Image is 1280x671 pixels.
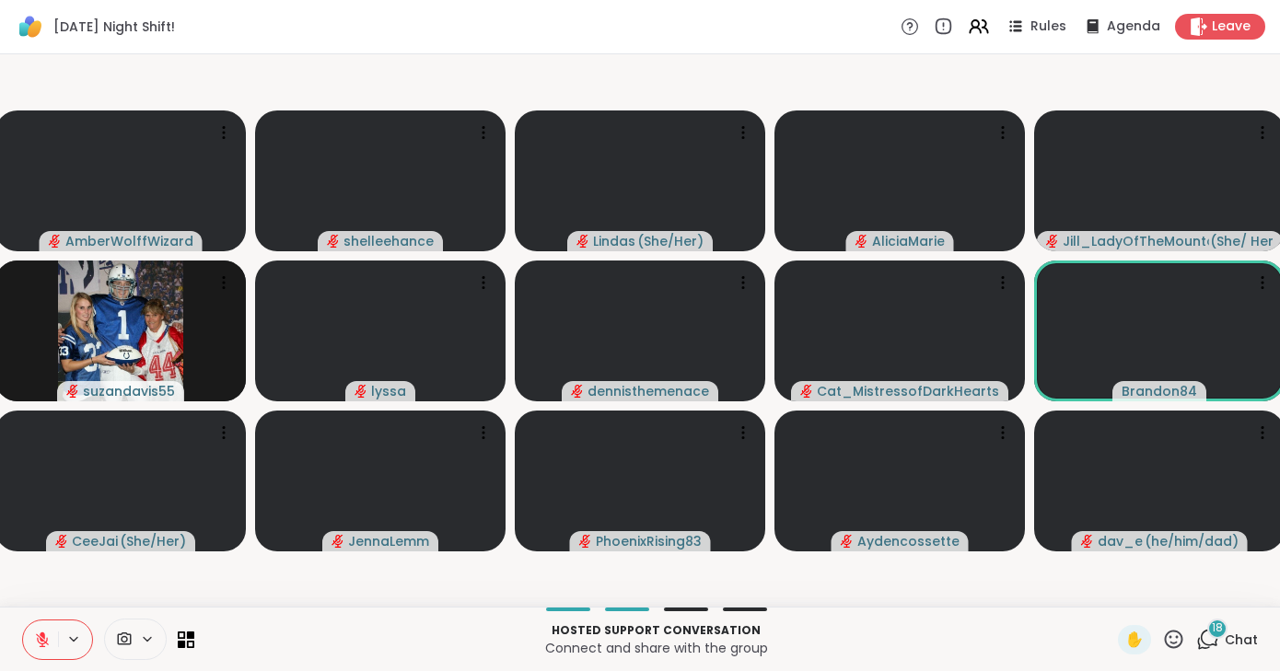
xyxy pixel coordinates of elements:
[348,532,429,550] span: JennaLemm
[1125,629,1144,651] span: ✋
[576,235,589,248] span: audio-muted
[588,382,709,400] span: dennisthemenace
[841,535,854,548] span: audio-muted
[327,235,340,248] span: audio-muted
[1081,535,1094,548] span: audio-muted
[355,385,367,398] span: audio-muted
[205,639,1107,657] p: Connect and share with the group
[1212,620,1223,636] span: 18
[1212,17,1251,36] span: Leave
[1046,235,1059,248] span: audio-muted
[53,17,175,36] span: [DATE] Night Shift!
[596,532,702,550] span: PhoenixRising83
[1145,532,1239,550] span: ( he/him/dad )
[55,535,68,548] span: audio-muted
[571,385,584,398] span: audio-muted
[1030,17,1066,36] span: Rules
[1210,232,1273,250] span: ( She/ Her )
[637,232,704,250] span: ( She/Her )
[65,232,193,250] span: AmberWolffWizard
[49,235,62,248] span: audio-muted
[1098,532,1143,550] span: dav_e
[83,382,175,400] span: suzandavis55
[579,535,592,548] span: audio-muted
[872,232,945,250] span: AliciaMarie
[1225,631,1258,649] span: Chat
[205,622,1107,639] p: Hosted support conversation
[72,532,118,550] span: CeeJai
[855,235,868,248] span: audio-muted
[593,232,635,250] span: Lindas
[120,532,186,550] span: ( She/Her )
[1063,232,1209,250] span: Jill_LadyOfTheMountain
[58,260,183,401] img: suzandavis55
[1107,17,1160,36] span: Agenda
[817,382,999,400] span: Cat_MistressofDarkHearts
[1122,382,1197,400] span: Brandon84
[343,232,434,250] span: shelleehance
[15,11,46,42] img: ShareWell Logomark
[66,385,79,398] span: audio-muted
[800,385,813,398] span: audio-muted
[332,535,344,548] span: audio-muted
[857,532,960,550] span: Aydencossette
[371,382,406,400] span: lyssa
